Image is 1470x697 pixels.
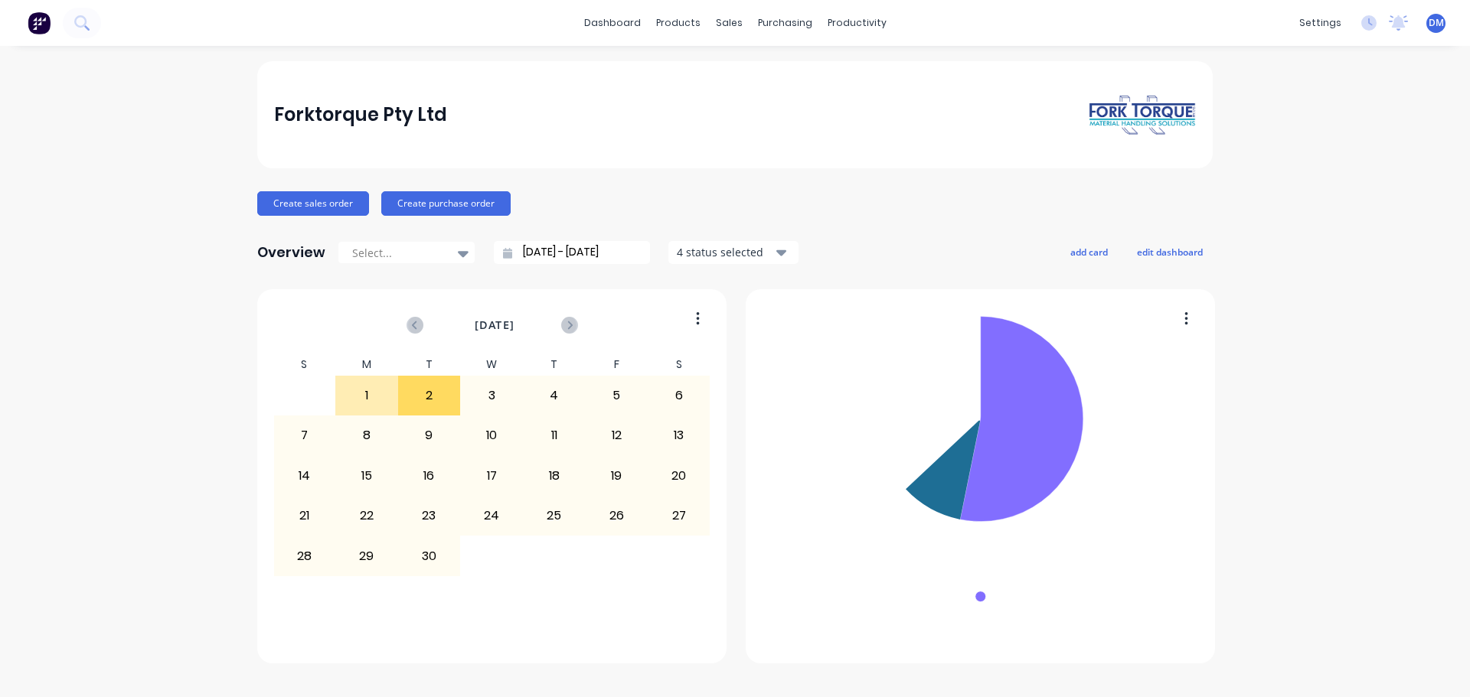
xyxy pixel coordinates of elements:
div: 23 [399,497,460,535]
div: 18 [524,457,585,495]
div: 28 [274,536,335,575]
button: Create purchase order [381,191,511,216]
div: 10 [461,416,522,454]
div: 12 [586,416,647,454]
div: 11 [524,416,585,454]
div: settings [1292,11,1349,34]
div: 30 [399,536,460,575]
div: purchasing [750,11,820,34]
div: M [335,353,398,376]
a: dashboard [577,11,648,34]
div: 27 [648,497,710,535]
div: 1 [336,376,397,415]
div: S [648,353,710,376]
div: T [523,353,586,376]
div: 26 [586,497,647,535]
div: productivity [820,11,894,34]
div: products [648,11,708,34]
div: 17 [461,457,522,495]
div: 25 [524,497,585,535]
div: 13 [648,416,710,454]
div: 21 [274,497,335,535]
button: edit dashboard [1127,242,1213,262]
div: 2 [399,376,460,415]
div: T [398,353,461,376]
div: Overview [257,237,325,268]
div: 14 [274,457,335,495]
div: 16 [399,457,460,495]
div: 3 [461,376,522,415]
div: 8 [336,416,397,454]
button: add card [1060,242,1118,262]
img: Factory [28,11,51,34]
div: 9 [399,416,460,454]
div: sales [708,11,750,34]
div: 4 status selected [677,244,773,260]
div: 4 [524,376,585,415]
div: 15 [336,457,397,495]
span: [DATE] [475,317,514,334]
div: 20 [648,457,710,495]
div: 19 [586,457,647,495]
span: DM [1429,16,1444,30]
div: F [585,353,648,376]
div: 29 [336,536,397,575]
button: 4 status selected [668,241,799,264]
img: Forktorque Pty Ltd [1089,94,1196,136]
button: Create sales order [257,191,369,216]
div: 7 [274,416,335,454]
div: S [273,353,336,376]
div: 6 [648,376,710,415]
div: 22 [336,497,397,535]
div: Forktorque Pty Ltd [274,99,447,130]
div: W [460,353,523,376]
div: 5 [586,376,647,415]
div: 24 [461,497,522,535]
